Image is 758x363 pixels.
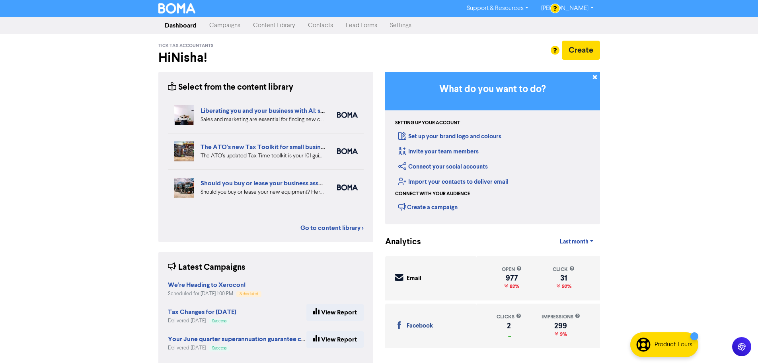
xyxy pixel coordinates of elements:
div: 299 [542,323,580,329]
strong: Tax Changes for [DATE] [168,308,236,316]
div: 977 [502,275,522,281]
a: Should you buy or lease your business assets? [201,179,330,187]
div: Latest Campaigns [168,261,246,274]
a: Set up your brand logo and colours [398,133,501,140]
img: boma_accounting [337,184,358,190]
span: Success [212,319,226,323]
div: Scheduled for [DATE] 1:00 PM [168,290,261,298]
a: Last month [553,234,600,250]
div: open [502,266,522,273]
span: 82% [508,283,519,290]
h3: What do you want to do? [397,84,588,95]
div: Connect with your audience [395,190,470,198]
div: Should you buy or lease your new equipment? Here are some pros and cons of each. We also can revi... [201,188,325,196]
div: Getting Started in BOMA [385,72,600,224]
iframe: Chat Widget [718,325,758,363]
div: Delivered [DATE] [168,344,306,352]
div: 31 [553,275,575,281]
a: Contacts [302,18,339,33]
div: impressions [542,313,580,321]
img: BOMA Logo [158,3,196,14]
div: Sales and marketing are essential for finding new customers but eat into your business time. We e... [201,116,325,124]
a: View Report [306,331,364,348]
span: Last month [560,238,588,245]
a: Go to content library > [300,223,364,233]
button: Create [562,41,600,60]
a: Connect your social accounts [398,163,488,171]
span: Success [212,346,226,350]
a: View Report [306,304,364,321]
a: [PERSON_NAME] [535,2,600,15]
span: Tick Tax Accountants [158,43,213,49]
a: Your June quarter superannuation guarantee contribution is due soon (Duplicated) [168,336,405,343]
a: We’re Heading to Xerocon! [168,282,246,288]
span: _ [507,331,511,337]
div: Analytics [385,236,411,248]
img: boma [337,148,358,154]
div: Delivered [DATE] [168,317,236,325]
a: Lead Forms [339,18,384,33]
a: Dashboard [158,18,203,33]
div: clicks [497,313,521,321]
a: Invite your team members [398,148,479,155]
strong: Your June quarter superannuation guarantee contribution is due soon (Duplicated) [168,335,405,343]
div: Create a campaign [398,201,458,213]
a: Liberating you and your business with AI: sales and marketing [201,107,373,115]
div: Facebook [407,322,433,331]
a: Support & Resources [460,2,535,15]
span: 9% [558,331,567,337]
h2: Hi Nisha ! [158,50,373,65]
a: Settings [384,18,418,33]
a: Tax Changes for [DATE] [168,309,236,316]
a: Import your contacts to deliver email [398,178,509,186]
a: The ATO's new Tax Toolkit for small business owners [201,143,353,151]
div: 2 [497,323,521,329]
div: Setting up your account [395,120,460,127]
img: boma [337,112,358,118]
span: 92% [560,283,571,290]
a: Campaigns [203,18,247,33]
strong: We’re Heading to Xerocon! [168,281,246,289]
div: Email [407,274,421,283]
a: Content Library [247,18,302,33]
div: Select from the content library [168,81,293,94]
div: click [553,266,575,273]
div: The ATO’s updated Tax Time toolkit is your 101 guide to business taxes. We’ve summarised the key ... [201,152,325,160]
span: Scheduled [240,292,258,296]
